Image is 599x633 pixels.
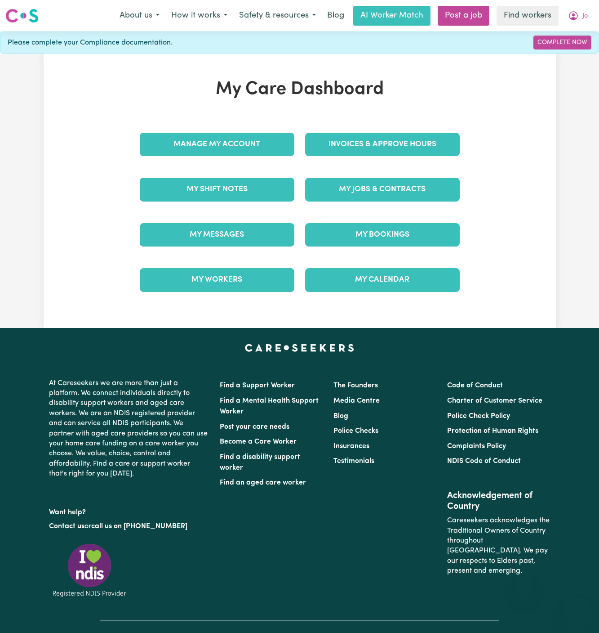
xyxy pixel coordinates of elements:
a: Become a Care Worker [220,438,297,445]
a: Protection of Human Rights [447,427,538,435]
a: Insurances [333,443,369,450]
a: Find workers [497,6,559,26]
a: Post a job [438,6,489,26]
a: My Shift Notes [140,178,294,201]
a: My Workers [140,268,294,292]
a: Charter of Customer Service [447,397,542,404]
p: or [49,518,209,535]
a: Careseekers logo [5,5,39,26]
a: NDIS Code of Conduct [447,458,521,465]
a: Blog [322,6,350,26]
a: Find a Support Worker [220,382,295,389]
h2: Acknowledgement of Country [447,490,550,512]
a: Find a disability support worker [220,453,300,471]
a: Invoices & Approve Hours [305,133,460,156]
a: Manage My Account [140,133,294,156]
h1: My Care Dashboard [134,79,465,100]
a: Find an aged care worker [220,479,306,486]
a: Complete Now [533,36,591,49]
a: Contact us [49,523,84,530]
button: How it works [165,6,233,25]
span: Jo [582,11,588,21]
a: Post your care needs [220,423,289,431]
img: Careseekers logo [5,8,39,24]
p: At Careseekers we are more than just a platform. We connect individuals directly to disability su... [49,375,209,483]
a: Police Checks [333,427,378,435]
a: My Bookings [305,223,460,247]
a: My Messages [140,223,294,247]
a: The Founders [333,382,378,389]
a: Police Check Policy [447,413,510,420]
iframe: Button to launch messaging window [563,597,592,626]
button: Safety & resources [233,6,322,25]
a: call us on [PHONE_NUMBER] [91,523,187,530]
p: Want help? [49,504,209,517]
img: Registered NDIS provider [49,542,130,598]
iframe: Close message [515,575,533,593]
a: Find a Mental Health Support Worker [220,397,319,415]
button: My Account [562,6,594,25]
a: AI Worker Match [353,6,430,26]
a: My Calendar [305,268,460,292]
a: Careseekers home page [245,344,354,351]
a: Blog [333,413,348,420]
a: Complaints Policy [447,443,506,450]
a: My Jobs & Contracts [305,178,460,201]
p: Careseekers acknowledges the Traditional Owners of Country throughout [GEOGRAPHIC_DATA]. We pay o... [447,512,550,579]
a: Code of Conduct [447,382,503,389]
button: About us [114,6,165,25]
span: Please complete your Compliance documentation. [8,37,173,48]
a: Testimonials [333,458,374,465]
a: Media Centre [333,397,380,404]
